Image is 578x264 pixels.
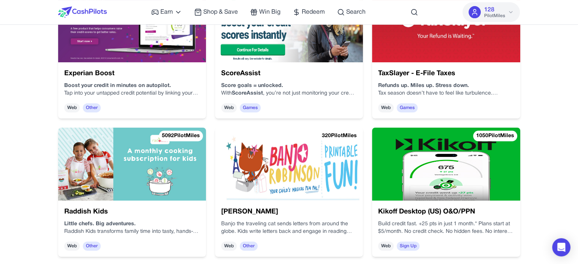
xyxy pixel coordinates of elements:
[151,8,182,17] a: Earn
[64,68,200,79] h3: Experian Boost
[160,8,173,17] span: Earn
[302,8,325,17] span: Redeem
[319,131,360,141] div: 320 PilotMiles
[259,8,280,17] span: Win Big
[378,90,514,97] p: Tax season doesn’t have to feel like turbulence. With , you can file your federal and state taxes...
[215,128,363,201] img: Banjo Robinson
[378,103,394,112] span: Web
[58,128,206,201] img: Raddish Kids
[473,131,517,141] div: 1050 PilotMiles
[378,68,514,79] h3: TaxSlayer - E-File Taxes
[221,242,237,251] span: Web
[378,83,469,88] strong: Refunds up. Miles up. Stress down.
[83,242,101,251] span: Other
[64,242,80,251] span: Web
[64,90,200,97] p: Tap into your untapped credit potential by linking your utility, rent, and streaming payments wit...
[462,2,520,22] button: 128PilotMiles
[484,13,505,19] span: PilotMiles
[232,91,263,96] strong: ScoreAssist
[221,220,357,236] p: Banjo the traveling cat sends letters from around the globe. Kids write letters back and engage i...
[337,8,366,17] a: Search
[378,220,514,236] p: Build credit fast. +25 pts in just 1 month.* Plans start at $5/month. No credit check. No hidden ...
[221,207,357,217] h3: [PERSON_NAME]
[221,83,283,88] strong: Score goals = unlocked.
[203,8,238,17] span: Shop & Save
[346,8,366,17] span: Search
[64,103,80,112] span: Web
[378,207,514,217] h3: Kikoff Desktop (US) O&O/PPN
[64,83,171,88] strong: Boost your credit in minutes on autopilot.
[58,6,107,18] img: CashPilots Logo
[552,238,570,256] div: Open Intercom Messenger
[221,68,357,79] h3: ScoreAssist
[221,103,237,112] span: Web
[240,242,258,251] span: Other
[378,242,394,251] span: Web
[397,103,418,112] span: Games
[250,8,280,17] a: Win Big
[484,5,494,14] span: 128
[159,131,203,141] div: 5092 PilotMiles
[64,221,136,226] strong: Little chefs. Big adventures.
[221,90,357,97] p: With , you’re not just monitoring your credit, you’re . Get credit for the bills you’re already p...
[397,242,420,251] span: Sign Up
[293,8,325,17] a: Redeem
[194,8,238,17] a: Shop & Save
[64,228,200,236] p: Raddish Kids transforms family time into tasty, hands-on learning. Every month, your child gets a...
[372,128,520,201] img: Kikoff Desktop (US) O&O/PPN
[64,207,200,217] h3: Raddish Kids
[83,103,101,112] span: Other
[240,103,261,112] span: Games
